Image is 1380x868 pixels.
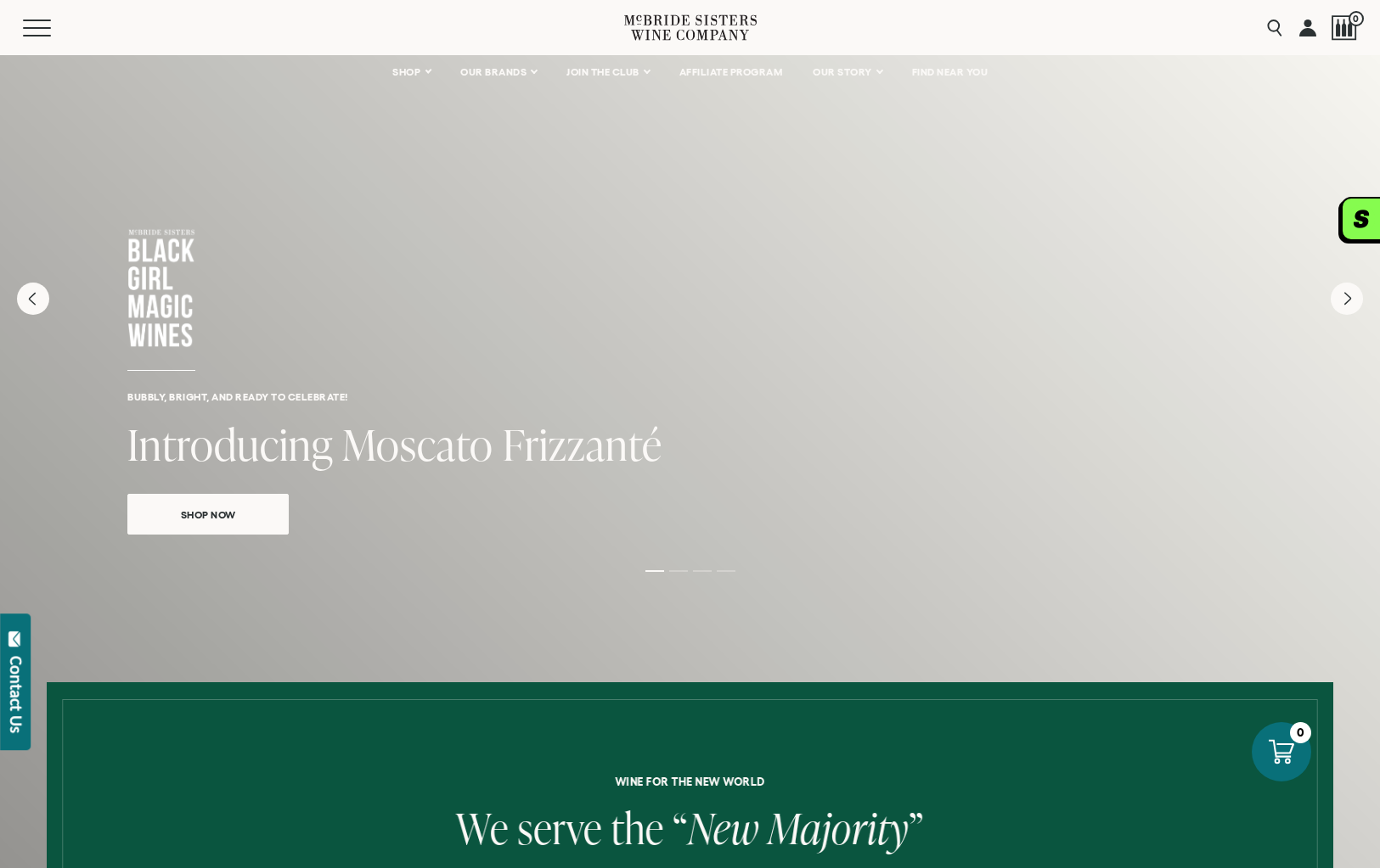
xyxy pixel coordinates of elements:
[68,776,1311,787] h6: Wine for the new world
[151,505,266,524] span: Shop Now
[381,55,441,89] a: SHOP
[456,798,509,857] span: We
[127,391,1253,402] h6: Bubbly, bright, and ready to celebrate!
[23,20,84,36] button: Mobile Menu Trigger
[503,415,662,473] span: Frizzanté
[679,66,783,78] span: AFFILIATE PROGRAM
[669,570,688,572] li: Page dot 2
[392,66,421,78] span: SHOP
[17,283,49,315] button: Previous
[518,798,603,857] span: serve
[460,66,527,78] span: OUR BRANDS
[802,55,893,89] a: OUR STORY
[909,798,924,857] span: ”
[813,66,872,78] span: OUR STORY
[912,66,989,78] span: FIND NEAR YOU
[717,570,735,572] li: Page dot 4
[1349,11,1364,26] span: 0
[611,798,664,857] span: the
[342,415,493,473] span: Moscato
[127,494,289,535] a: Shop Now
[901,55,1000,89] a: FIND NEAR YOU
[127,415,333,473] span: Introducing
[673,798,688,857] span: “
[555,55,660,89] a: JOIN THE CLUB
[688,798,759,857] span: New
[1290,722,1311,743] div: 0
[449,55,547,89] a: OUR BRANDS
[668,55,794,89] a: AFFILIATE PROGRAM
[693,570,712,572] li: Page dot 3
[566,66,639,78] span: JOIN THE CLUB
[645,570,664,572] li: Page dot 1
[8,656,25,733] div: Contact Us
[1331,283,1363,315] button: Next
[768,798,909,857] span: Majority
